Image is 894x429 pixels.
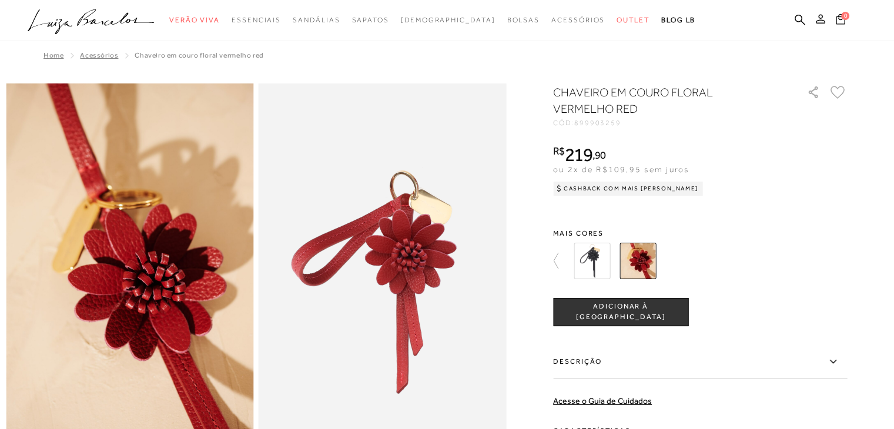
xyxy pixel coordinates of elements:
[293,16,340,24] span: Sandálias
[232,9,281,31] a: categoryNavScreenReaderText
[841,12,849,20] span: 0
[169,9,220,31] a: categoryNavScreenReaderText
[620,243,656,279] img: CHAVEIRO EM COURO FLORAL VERMELHO RED
[553,298,688,326] button: ADICIONAR À [GEOGRAPHIC_DATA]
[617,9,649,31] a: categoryNavScreenReaderText
[401,16,495,24] span: [DEMOGRAPHIC_DATA]
[595,149,606,161] span: 90
[574,119,621,127] span: 899903259
[43,51,63,59] a: Home
[661,16,695,24] span: BLOG LB
[553,119,788,126] div: CÓD:
[553,84,774,117] h1: CHAVEIRO EM COURO FLORAL VERMELHO RED
[351,9,389,31] a: categoryNavScreenReaderText
[565,144,592,165] span: 219
[553,146,565,156] i: R$
[293,9,340,31] a: categoryNavScreenReaderText
[592,150,606,160] i: ,
[553,182,703,196] div: Cashback com Mais [PERSON_NAME]
[507,9,540,31] a: categoryNavScreenReaderText
[169,16,220,24] span: Verão Viva
[553,165,689,174] span: ou 2x de R$109,95 sem juros
[617,16,649,24] span: Outlet
[554,301,688,322] span: ADICIONAR À [GEOGRAPHIC_DATA]
[553,345,847,379] label: Descrição
[661,9,695,31] a: BLOG LB
[232,16,281,24] span: Essenciais
[553,230,847,237] span: Mais cores
[551,16,605,24] span: Acessórios
[401,9,495,31] a: noSubCategoriesText
[135,51,263,59] span: CHAVEIRO EM COURO FLORAL VERMELHO RED
[574,243,610,279] img: CHAVEIRO EM COURO FLORAL PRETO
[507,16,540,24] span: Bolsas
[553,396,652,405] a: Acesse o Guia de Cuidados
[832,13,849,29] button: 0
[351,16,389,24] span: Sapatos
[551,9,605,31] a: categoryNavScreenReaderText
[80,51,118,59] a: Acessórios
